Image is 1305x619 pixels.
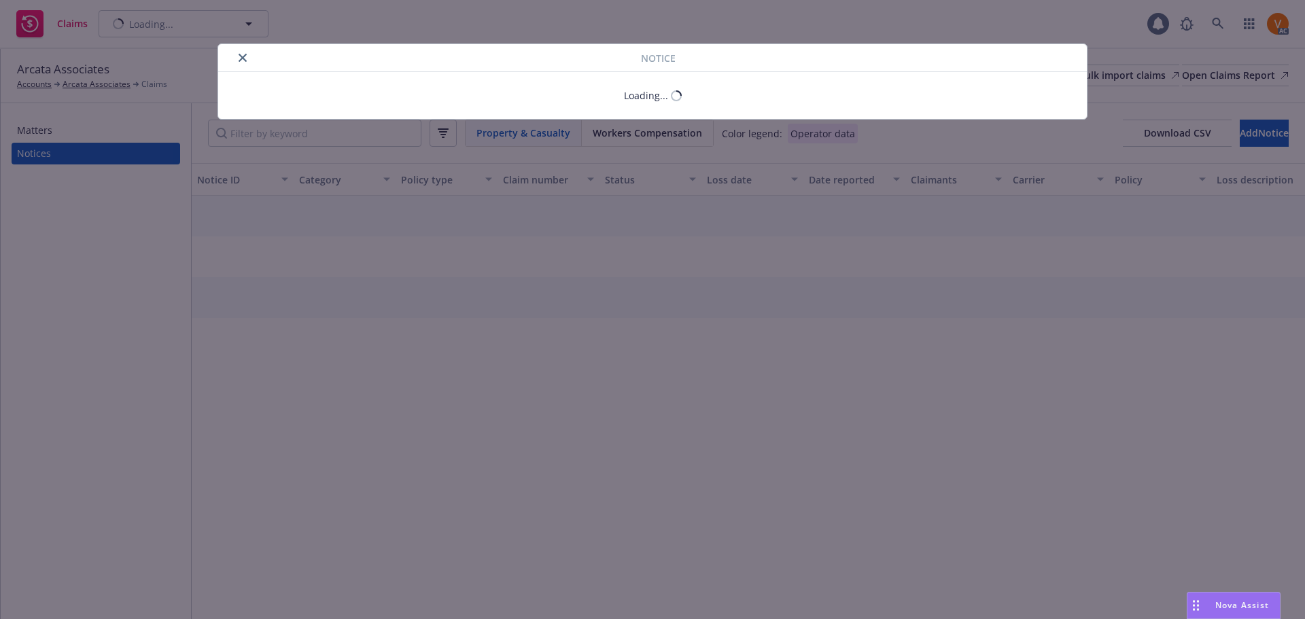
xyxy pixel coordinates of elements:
[624,88,668,103] div: Loading...
[1187,592,1281,619] button: Nova Assist
[1215,599,1269,611] span: Nova Assist
[641,51,676,65] span: Notice
[1187,593,1204,618] div: Drag to move
[234,50,251,66] button: close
